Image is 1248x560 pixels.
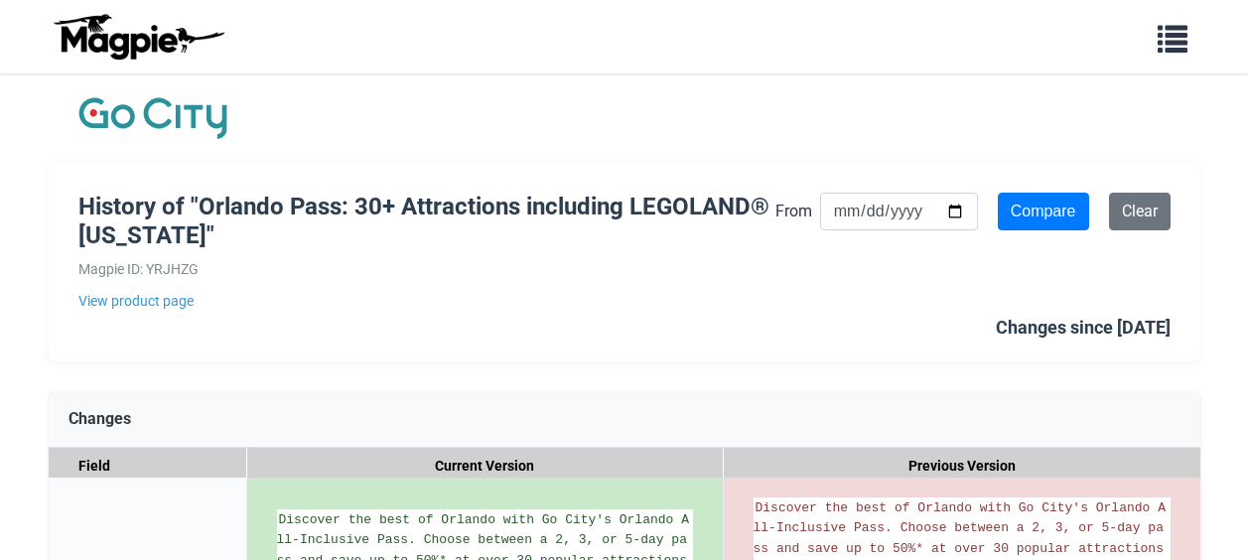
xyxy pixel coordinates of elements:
[49,448,247,485] div: Field
[724,448,1200,485] div: Previous Version
[78,258,775,280] div: Magpie ID: YRJHZG
[49,13,227,61] img: logo-ab69f6fb50320c5b225c76a69d11143b.png
[1109,193,1171,230] a: Clear
[996,314,1171,343] div: Changes since [DATE]
[49,391,1200,448] div: Changes
[78,193,775,250] h1: History of "Orlando Pass: 30+ Attractions including LEGOLAND® [US_STATE]"
[998,193,1089,230] input: Compare
[78,93,227,143] img: Company Logo
[78,290,775,312] a: View product page
[247,448,724,485] div: Current Version
[775,199,812,224] label: From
